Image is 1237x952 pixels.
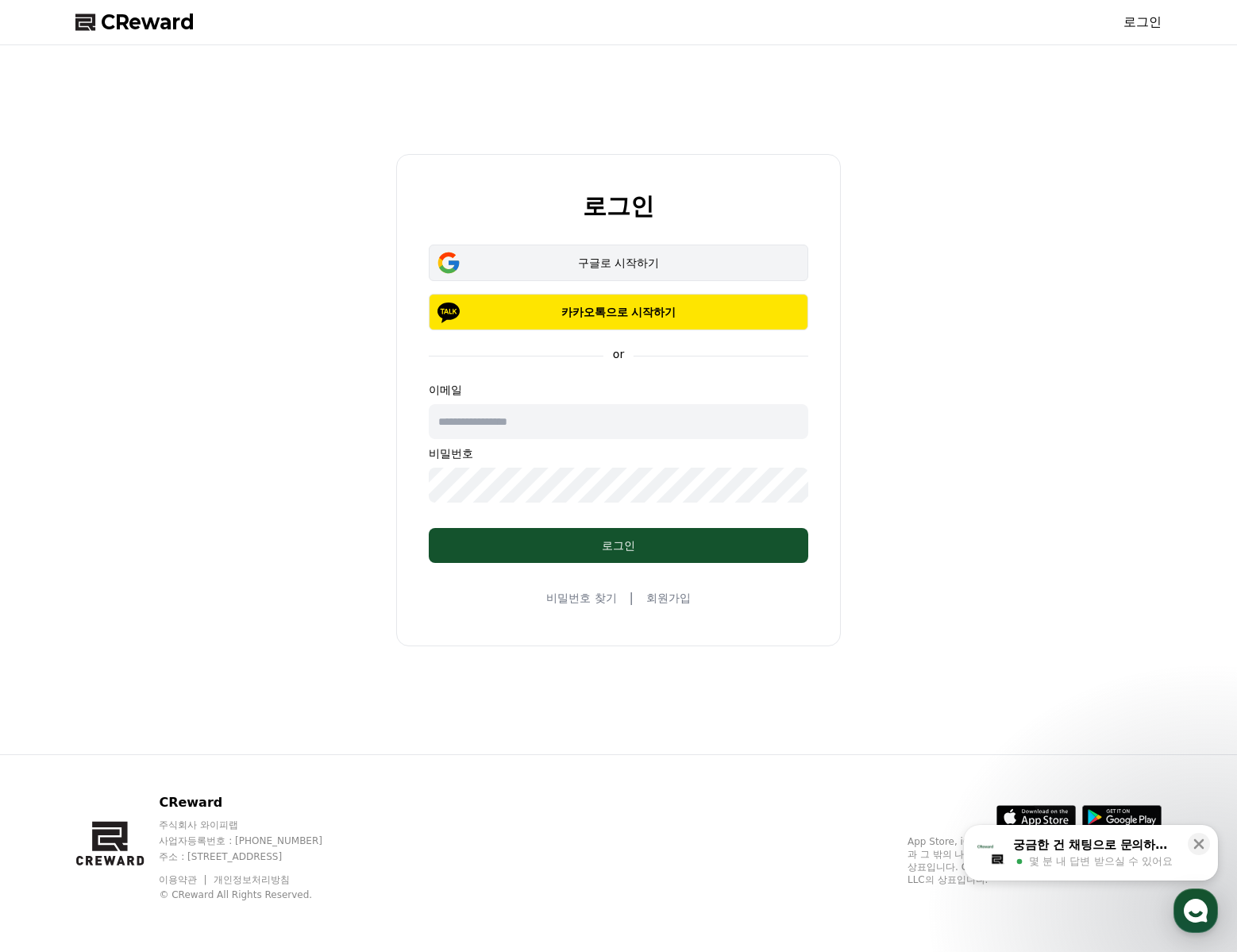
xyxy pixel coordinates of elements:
a: 홈 [5,503,105,543]
div: 로그인 [461,538,776,553]
span: | [630,588,634,607]
span: 대화 [145,528,164,541]
button: 카카오톡으로 시작하기 [429,294,808,330]
p: 이메일 [429,382,808,398]
p: App Store, iCloud, iCloud Drive 및 iTunes Store는 미국과 그 밖의 나라 및 지역에서 등록된 Apple Inc.의 서비스 상표입니다. Goo... [908,835,1162,886]
button: 로그인 [429,528,808,563]
p: 주식회사 와이피랩 [159,819,353,831]
a: 회원가입 [646,590,691,606]
h2: 로그인 [583,193,654,219]
p: CReward [159,793,353,812]
a: 개인정보처리방침 [214,874,290,885]
p: 사업자등록번호 : [PHONE_NUMBER] [159,834,353,847]
p: 주소 : [STREET_ADDRESS] [159,850,353,863]
button: 구글로 시작하기 [429,245,808,281]
a: 설정 [205,503,305,543]
div: 구글로 시작하기 [452,255,785,271]
a: 비밀번호 찾기 [546,590,616,606]
p: 카카오톡으로 시작하기 [452,304,785,320]
p: 비밀번호 [429,445,808,461]
a: 대화 [105,503,205,543]
a: 이용약관 [159,874,209,885]
a: 로그인 [1123,13,1162,32]
span: 설정 [245,527,264,540]
a: CReward [75,10,195,35]
p: © CReward All Rights Reserved. [159,888,353,901]
span: CReward [101,10,195,35]
p: or [603,346,634,362]
span: 홈 [50,527,60,540]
